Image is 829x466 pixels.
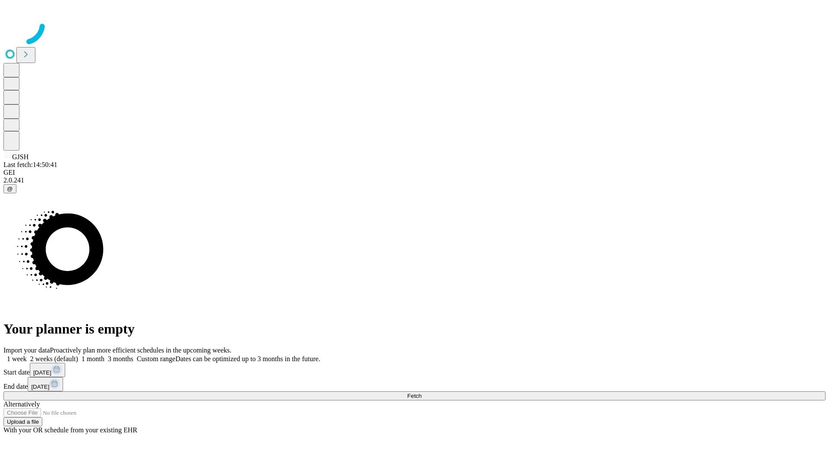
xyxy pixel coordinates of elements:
[3,346,50,354] span: Import your data
[108,355,133,362] span: 3 months
[3,184,16,193] button: @
[7,355,27,362] span: 1 week
[33,369,51,376] span: [DATE]
[407,393,421,399] span: Fetch
[3,161,57,168] span: Last fetch: 14:50:41
[3,169,826,176] div: GEI
[3,400,40,408] span: Alternatively
[3,391,826,400] button: Fetch
[3,176,826,184] div: 2.0.241
[82,355,104,362] span: 1 month
[12,153,28,161] span: GJSH
[50,346,231,354] span: Proactively plan more efficient schedules in the upcoming weeks.
[175,355,320,362] span: Dates can be optimized up to 3 months in the future.
[31,384,49,390] span: [DATE]
[3,426,137,434] span: With your OR schedule from your existing EHR
[3,417,42,426] button: Upload a file
[7,186,13,192] span: @
[3,321,826,337] h1: Your planner is empty
[137,355,175,362] span: Custom range
[3,363,826,377] div: Start date
[30,363,65,377] button: [DATE]
[30,355,78,362] span: 2 weeks (default)
[3,377,826,391] div: End date
[28,377,63,391] button: [DATE]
